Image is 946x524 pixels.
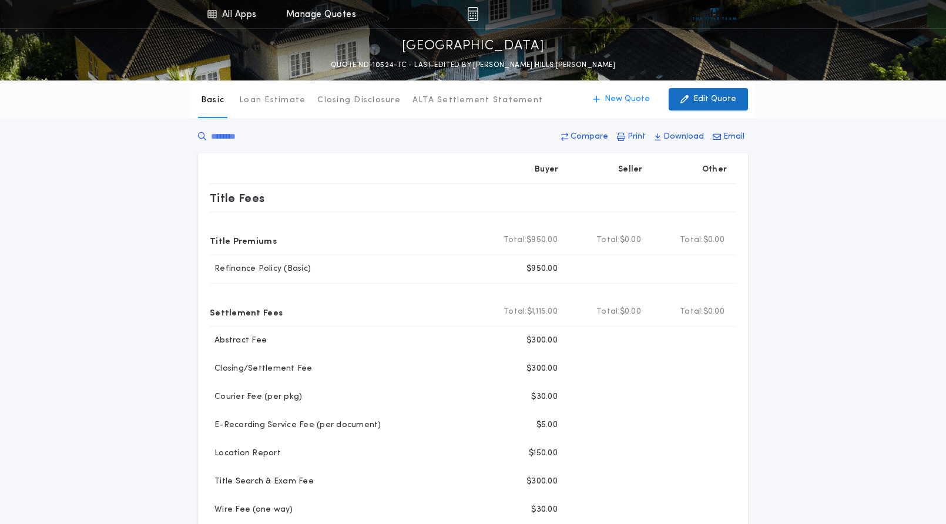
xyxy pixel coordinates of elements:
p: $300.00 [526,363,558,375]
p: Seller [618,164,643,176]
p: Basic [201,95,224,106]
span: $0.00 [620,234,641,246]
p: $30.00 [531,391,558,403]
b: Total: [680,234,703,246]
b: Total: [596,234,620,246]
button: Edit Quote [669,88,748,110]
p: Abstract Fee [210,335,267,347]
p: ALTA Settlement Statement [412,95,543,106]
span: $0.00 [620,306,641,318]
p: New Quote [605,93,650,105]
p: [GEOGRAPHIC_DATA] [402,37,545,56]
p: Closing/Settlement Fee [210,363,313,375]
p: Compare [571,131,608,143]
p: Email [723,131,744,143]
p: $150.00 [529,448,558,459]
span: $1,115.00 [527,306,558,318]
p: Wire Fee (one way) [210,504,293,516]
b: Total: [504,306,527,318]
p: E-Recording Service Fee (per document) [210,419,381,431]
button: New Quote [581,88,662,110]
p: Other [702,164,727,176]
p: Courier Fee (per pkg) [210,391,302,403]
span: $0.00 [703,234,724,246]
button: Print [613,126,649,147]
p: Download [663,131,704,143]
p: $300.00 [526,476,558,488]
img: img [467,7,478,21]
button: Download [651,126,707,147]
p: Settlement Fees [210,303,283,321]
b: Total: [596,306,620,318]
b: Total: [680,306,703,318]
b: Total: [504,234,527,246]
p: $950.00 [526,263,558,275]
span: $0.00 [703,306,724,318]
p: Edit Quote [693,93,736,105]
p: Location Report [210,448,281,459]
span: $950.00 [526,234,558,246]
p: Print [628,131,646,143]
p: Loan Estimate [239,95,306,106]
button: Email [709,126,748,147]
button: Compare [558,126,612,147]
p: Title Search & Exam Fee [210,476,314,488]
p: Title Fees [210,189,265,207]
p: QUOTE ND-10524-TC - LAST EDITED BY [PERSON_NAME] HILLS [PERSON_NAME] [331,59,616,71]
img: vs-icon [693,8,737,20]
p: $30.00 [531,504,558,516]
p: Title Premiums [210,231,277,250]
p: Refinance Policy (Basic) [210,263,311,275]
p: Buyer [535,164,558,176]
p: $5.00 [536,419,558,431]
p: $300.00 [526,335,558,347]
p: Closing Disclosure [317,95,401,106]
